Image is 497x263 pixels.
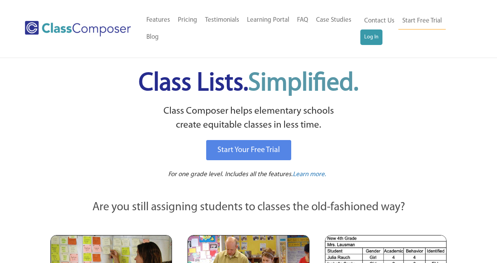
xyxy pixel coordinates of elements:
span: Learn more. [293,171,326,178]
a: Features [142,12,174,29]
span: Start Your Free Trial [217,146,280,154]
a: Blog [142,29,163,46]
p: Class Composer helps elementary schools create equitable classes in less time. [49,104,448,133]
a: Log In [360,29,382,45]
a: Learning Portal [243,12,293,29]
a: Start Free Trial [398,12,446,30]
a: Start Your Free Trial [206,140,291,160]
a: Pricing [174,12,201,29]
a: Testimonials [201,12,243,29]
a: Contact Us [360,12,398,29]
img: Class Composer [25,21,131,36]
span: For one grade level. Includes all the features. [168,171,293,178]
nav: Header Menu [360,12,466,45]
span: Simplified. [248,71,358,96]
a: FAQ [293,12,312,29]
p: Are you still assigning students to classes the old-fashioned way? [50,199,447,216]
a: Learn more. [293,170,326,180]
nav: Header Menu [142,12,360,46]
span: Class Lists. [139,71,358,96]
a: Case Studies [312,12,355,29]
